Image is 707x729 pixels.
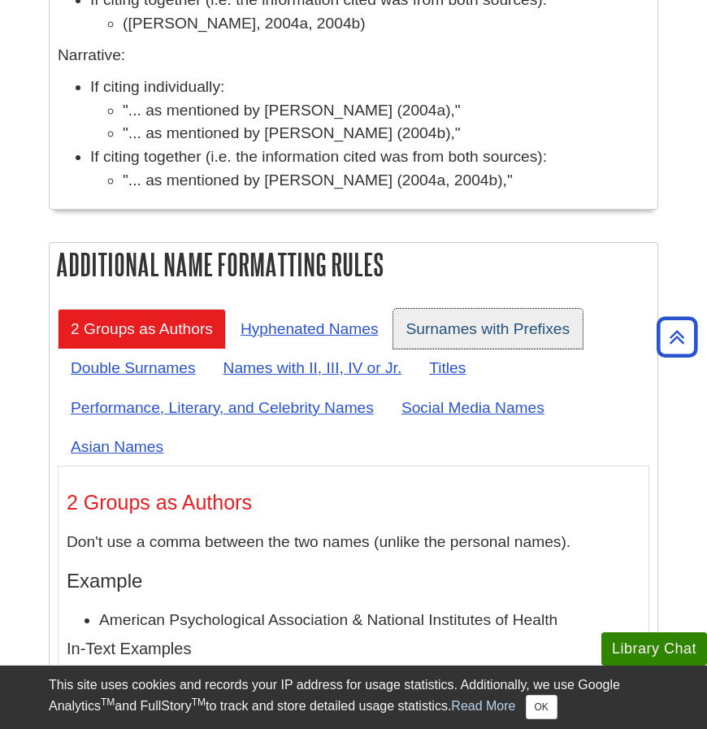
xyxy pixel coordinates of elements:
[416,348,479,388] a: Titles
[67,491,640,514] h3: 2 Groups as Authors
[58,309,226,349] a: 2 Groups as Authors
[50,243,657,286] h2: Additional Name Formatting Rules
[67,531,640,554] p: Don't use a comma between the two names (unlike the personal names).
[192,696,206,708] sup: TM
[90,145,649,193] li: If citing together (i.e. the information cited was from both sources):
[228,309,392,349] a: Hyphenated Names
[58,388,387,427] a: Performance, Literary, and Celebrity Names
[49,675,658,719] div: This site uses cookies and records your IP address for usage statistics. Additionally, we use Goo...
[123,99,649,123] li: "... as mentioned by [PERSON_NAME] (2004a),"
[388,388,557,427] a: Social Media Names
[58,44,649,67] p: Narrative:
[393,309,583,349] a: Surnames with Prefixes
[101,696,115,708] sup: TM
[210,348,415,388] a: Names with II, III, IV or Jr.
[67,640,640,657] h5: In-Text Examples
[601,632,707,666] button: Library Chat
[651,326,703,348] a: Back to Top
[67,571,640,592] h4: Example
[90,76,649,145] li: If citing individually:
[123,12,649,36] li: ([PERSON_NAME], 2004a, 2004b)
[99,609,640,632] li: American Psychological Association & National Institutes of Health
[123,122,649,145] li: "... as mentioned by [PERSON_NAME] (2004b),"
[526,695,557,719] button: Close
[58,427,176,466] a: Asian Names
[451,699,515,713] a: Read More
[58,348,209,388] a: Double Surnames
[123,169,649,193] li: "... as mentioned by [PERSON_NAME] (2004a, 2004b),"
